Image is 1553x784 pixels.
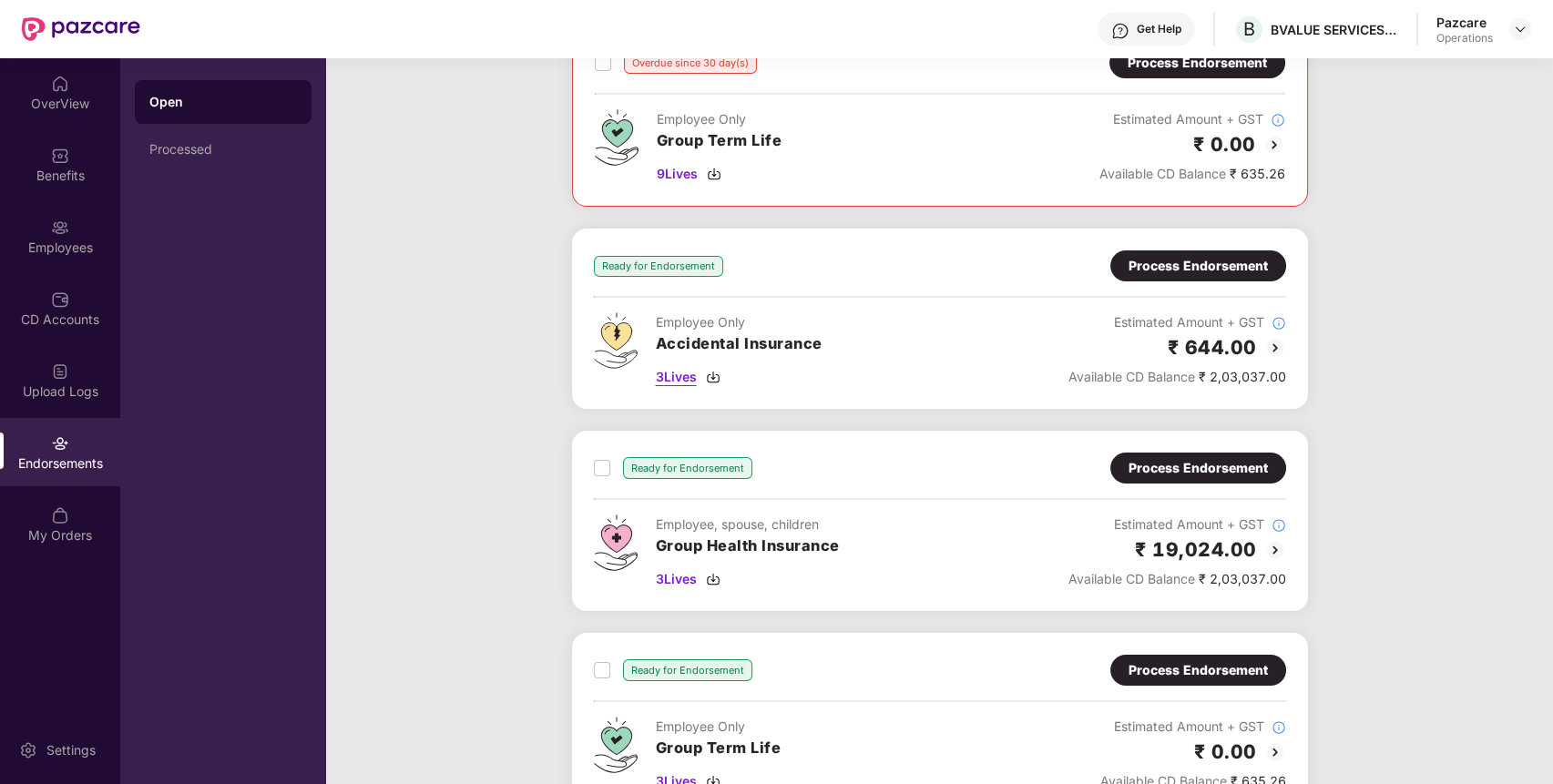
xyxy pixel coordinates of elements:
div: Ready for Endorsement [623,457,752,479]
div: Employee Only [656,312,822,332]
img: svg+xml;base64,PHN2ZyBpZD0iQ0RfQWNjb3VudHMiIGRhdGEtbmFtZT0iQ0QgQWNjb3VudHMiIHhtbG5zPSJodHRwOi8vd3... [51,290,69,309]
img: svg+xml;base64,PHN2ZyBpZD0iVXBsb2FkX0xvZ3MiIGRhdGEtbmFtZT0iVXBsb2FkIExvZ3MiIHhtbG5zPSJodHRwOi8vd3... [51,362,69,381]
div: Ready for Endorsement [594,256,723,277]
img: New Pazcare Logo [22,17,140,41]
img: svg+xml;base64,PHN2ZyBpZD0iQmVuZWZpdHMiIHhtbG5zPSJodHRwOi8vd3d3LnczLm9yZy8yMDAwL3N2ZyIgd2lkdGg9Ij... [51,147,69,165]
div: Process Endorsement [1129,660,1268,680]
img: svg+xml;base64,PHN2ZyBpZD0iQmFjay0yMHgyMCIgeG1sbnM9Imh0dHA6Ly93d3cudzMub3JnLzIwMDAvc3ZnIiB3aWR0aD... [1263,134,1285,156]
img: svg+xml;base64,PHN2ZyBpZD0iRW5kb3JzZW1lbnRzIiB4bWxucz0iaHR0cDovL3d3dy53My5vcmcvMjAwMC9zdmciIHdpZH... [51,434,69,453]
div: Estimated Amount + GST [1068,312,1286,332]
span: 9 Lives [657,164,698,184]
span: Available CD Balance [1099,166,1226,181]
h3: Group Term Life [656,737,782,760]
div: ₹ 635.26 [1099,164,1285,184]
div: Pazcare [1436,14,1493,31]
img: svg+xml;base64,PHN2ZyBpZD0iQmFjay0yMHgyMCIgeG1sbnM9Imh0dHA6Ly93d3cudzMub3JnLzIwMDAvc3ZnIiB3aWR0aD... [1264,337,1286,359]
span: B [1243,18,1255,40]
img: svg+xml;base64,PHN2ZyBpZD0iRG93bmxvYWQtMzJ4MzIiIHhtbG5zPSJodHRwOi8vd3d3LnczLm9yZy8yMDAwL3N2ZyIgd2... [707,167,721,181]
span: 3 Lives [656,569,697,589]
h3: Group Term Life [657,129,782,153]
h2: ₹ 0.00 [1194,737,1257,767]
div: Overdue since 30 day(s) [624,52,757,74]
div: Employee, spouse, children [656,514,840,535]
div: Process Endorsement [1129,256,1268,276]
img: svg+xml;base64,PHN2ZyBpZD0iRW1wbG95ZWVzIiB4bWxucz0iaHR0cDovL3d3dy53My5vcmcvMjAwMC9zdmciIHdpZHRoPS... [51,219,69,237]
div: Estimated Amount + GST [1099,109,1285,129]
div: Ready for Endorsement [623,659,752,681]
img: svg+xml;base64,PHN2ZyBpZD0iRHJvcGRvd24tMzJ4MzIiIHhtbG5zPSJodHRwOi8vd3d3LnczLm9yZy8yMDAwL3N2ZyIgd2... [1513,22,1527,36]
span: Available CD Balance [1068,571,1195,586]
h3: Group Health Insurance [656,535,840,558]
div: Operations [1436,31,1493,46]
span: Available CD Balance [1068,369,1195,384]
img: svg+xml;base64,PHN2ZyBpZD0iSW5mb18tXzMyeDMyIiBkYXRhLW5hbWU9IkluZm8gLSAzMngzMiIgeG1sbnM9Imh0dHA6Ly... [1271,113,1285,127]
span: 3 Lives [656,367,697,387]
img: svg+xml;base64,PHN2ZyBpZD0iSW5mb18tXzMyeDMyIiBkYXRhLW5hbWU9IkluZm8gLSAzMngzMiIgeG1sbnM9Imh0dHA6Ly... [1272,316,1286,331]
div: Estimated Amount + GST [1068,514,1286,535]
img: svg+xml;base64,PHN2ZyBpZD0iRG93bmxvYWQtMzJ4MzIiIHhtbG5zPSJodHRwOi8vd3d3LnczLm9yZy8yMDAwL3N2ZyIgd2... [706,370,720,384]
img: svg+xml;base64,PHN2ZyB4bWxucz0iaHR0cDovL3d3dy53My5vcmcvMjAwMC9zdmciIHdpZHRoPSI0Ny43MTQiIGhlaWdodD... [595,109,639,166]
div: Process Endorsement [1128,53,1267,73]
div: Estimated Amount + GST [1100,717,1286,737]
img: svg+xml;base64,PHN2ZyBpZD0iQmFjay0yMHgyMCIgeG1sbnM9Imh0dHA6Ly93d3cudzMub3JnLzIwMDAvc3ZnIiB3aWR0aD... [1264,741,1286,763]
h2: ₹ 19,024.00 [1135,535,1257,565]
img: svg+xml;base64,PHN2ZyB4bWxucz0iaHR0cDovL3d3dy53My5vcmcvMjAwMC9zdmciIHdpZHRoPSI0Ny43MTQiIGhlaWdodD... [594,514,638,571]
div: Get Help [1137,22,1181,36]
div: BVALUE SERVICES PRIVATE LIMITED [1271,21,1398,38]
h2: ₹ 0.00 [1193,129,1256,159]
div: ₹ 2,03,037.00 [1068,367,1286,387]
div: ₹ 2,03,037.00 [1068,569,1286,589]
div: Employee Only [656,717,782,737]
img: svg+xml;base64,PHN2ZyB4bWxucz0iaHR0cDovL3d3dy53My5vcmcvMjAwMC9zdmciIHdpZHRoPSI0Ny43MTQiIGhlaWdodD... [594,717,638,773]
img: svg+xml;base64,PHN2ZyB4bWxucz0iaHR0cDovL3d3dy53My5vcmcvMjAwMC9zdmciIHdpZHRoPSI0OS4zMjEiIGhlaWdodD... [594,312,638,369]
img: svg+xml;base64,PHN2ZyBpZD0iSW5mb18tXzMyeDMyIiBkYXRhLW5hbWU9IkluZm8gLSAzMngzMiIgeG1sbnM9Imh0dHA6Ly... [1272,518,1286,533]
div: Processed [149,142,297,157]
div: Process Endorsement [1129,458,1268,478]
div: Employee Only [657,109,782,129]
img: svg+xml;base64,PHN2ZyBpZD0iSW5mb18tXzMyeDMyIiBkYXRhLW5hbWU9IkluZm8gLSAzMngzMiIgeG1sbnM9Imh0dHA6Ly... [1272,720,1286,735]
img: svg+xml;base64,PHN2ZyBpZD0iQmFjay0yMHgyMCIgeG1sbnM9Imh0dHA6Ly93d3cudzMub3JnLzIwMDAvc3ZnIiB3aWR0aD... [1264,539,1286,561]
h2: ₹ 644.00 [1168,332,1257,362]
div: Open [149,93,297,111]
div: Settings [41,741,101,759]
img: svg+xml;base64,PHN2ZyBpZD0iU2V0dGluZy0yMHgyMCIgeG1sbnM9Imh0dHA6Ly93d3cudzMub3JnLzIwMDAvc3ZnIiB3aW... [19,741,37,759]
h3: Accidental Insurance [656,332,822,356]
img: svg+xml;base64,PHN2ZyBpZD0iTXlfT3JkZXJzIiBkYXRhLW5hbWU9Ik15IE9yZGVycyIgeG1sbnM9Imh0dHA6Ly93d3cudz... [51,506,69,524]
img: svg+xml;base64,PHN2ZyBpZD0iSGVscC0zMngzMiIgeG1sbnM9Imh0dHA6Ly93d3cudzMub3JnLzIwMDAvc3ZnIiB3aWR0aD... [1111,22,1129,40]
img: svg+xml;base64,PHN2ZyBpZD0iSG9tZSIgeG1sbnM9Imh0dHA6Ly93d3cudzMub3JnLzIwMDAvc3ZnIiB3aWR0aD0iMjAiIG... [51,75,69,93]
img: svg+xml;base64,PHN2ZyBpZD0iRG93bmxvYWQtMzJ4MzIiIHhtbG5zPSJodHRwOi8vd3d3LnczLm9yZy8yMDAwL3N2ZyIgd2... [706,572,720,586]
